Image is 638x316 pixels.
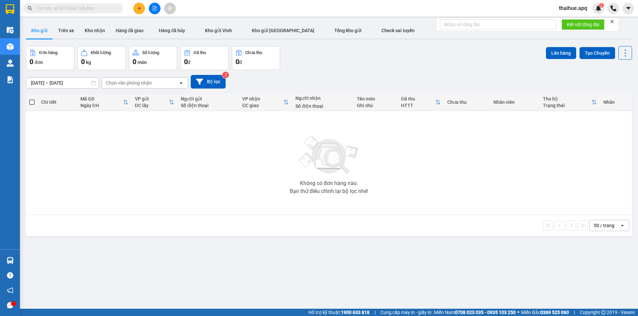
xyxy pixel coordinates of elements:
div: Chi tiết [41,99,73,105]
button: Trên xe [53,23,79,38]
span: 0 [133,58,136,66]
button: caret-down [622,3,634,14]
th: Toggle SortBy [77,94,132,111]
span: Hàng đã hủy [159,28,185,33]
span: copyright [601,310,606,315]
span: Miền Bắc [521,309,569,316]
div: Đã thu [194,50,206,55]
input: Tìm tên, số ĐT hoặc mã đơn [37,5,115,12]
span: search [28,6,32,11]
span: Hỗ trợ kỹ thuật: [308,309,370,316]
button: Đơn hàng0đơn [26,46,74,70]
span: | [374,309,375,316]
span: Tổng kho gửi [334,28,362,33]
div: Ghi chú [357,103,394,108]
div: Người nhận [295,95,350,101]
span: kg [86,60,91,65]
img: warehouse-icon [7,27,14,33]
strong: 0708 023 035 - 0935 103 250 [455,310,516,315]
div: ĐC lấy [135,103,169,108]
span: 0 [184,58,188,66]
input: Select a date range. [26,78,99,88]
div: Nhãn [603,99,629,105]
div: VP nhận [242,96,283,101]
img: solution-icon [7,76,14,83]
span: Kho gửi [GEOGRAPHIC_DATA] [252,28,314,33]
div: Khối lượng [91,50,111,55]
div: Đơn hàng [39,50,57,55]
span: notification [7,287,13,293]
img: warehouse-icon [7,43,14,50]
span: Check sai tuyến [381,28,415,33]
div: Người gửi [181,96,236,101]
button: plus [133,3,145,14]
button: Số lượng0món [129,46,177,70]
th: Toggle SortBy [398,94,444,111]
img: svg+xml;base64,PHN2ZyBjbGFzcz0ibGlzdC1wbHVnX19zdmciIHhtbG5zPSJodHRwOi8vd3d3LnczLm9yZy8yMDAwL3N2Zy... [296,132,362,178]
span: file-add [152,6,157,11]
div: Ngày ĐH [80,103,123,108]
span: Kho gửi Vinh [205,28,232,33]
button: Bộ lọc [191,75,226,89]
span: | [574,309,575,316]
sup: 2 [599,3,604,8]
div: Không có đơn hàng nào. [300,181,358,186]
sup: 2 [222,72,229,78]
button: Tạo Chuyến [580,47,615,59]
input: Nhập số tổng đài [440,19,556,30]
div: Thu hộ [543,96,591,101]
strong: 0369 525 060 [540,310,569,315]
img: logo-vxr [6,4,14,14]
span: Miền Nam [434,309,516,316]
div: 50 / trang [594,222,614,229]
span: món [138,60,147,65]
span: Cung cấp máy in - giấy in: [380,309,432,316]
th: Toggle SortBy [540,94,600,111]
button: Khối lượng0kg [77,46,126,70]
img: warehouse-icon [7,60,14,67]
img: warehouse-icon [7,257,14,264]
span: caret-down [625,5,631,11]
span: message [7,302,13,308]
span: 0 [30,58,33,66]
span: thaihue.apq [554,4,592,12]
span: 0 [236,58,239,66]
button: Kết nối tổng đài [562,19,604,30]
div: Số điện thoại [181,103,236,108]
img: icon-new-feature [595,5,601,11]
span: plus [137,6,142,11]
button: Kho gửi [26,23,53,38]
span: aim [167,6,172,11]
div: Chưa thu [245,50,262,55]
span: đ [239,60,242,65]
span: close [610,19,614,24]
span: Kết nối tổng đài [567,21,599,28]
div: HTTT [401,103,435,108]
th: Toggle SortBy [132,94,178,111]
th: Toggle SortBy [239,94,292,111]
button: Đã thu0đ [180,46,229,70]
svg: open [178,80,184,86]
span: question-circle [7,272,13,279]
div: Số điện thoại [295,103,350,109]
button: Hàng đã giao [110,23,149,38]
span: đơn [35,60,43,65]
div: Đã thu [401,96,435,101]
span: đ [188,60,190,65]
button: file-add [149,3,160,14]
span: ⚪️ [517,311,519,314]
div: Bạn thử điều chỉnh lại bộ lọc nhé! [290,189,368,194]
span: 0 [81,58,85,66]
div: Mã GD [80,96,123,101]
div: Nhân viên [493,99,536,105]
div: VP gửi [135,96,169,101]
button: Lên hàng [546,47,576,59]
button: aim [164,3,176,14]
div: Trạng thái [543,103,591,108]
span: 2 [600,3,602,8]
img: phone-icon [610,5,616,11]
div: Chưa thu [447,99,487,105]
div: ĐC giao [242,103,283,108]
button: Chưa thu0đ [232,46,280,70]
div: Chọn văn phòng nhận [106,80,152,86]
